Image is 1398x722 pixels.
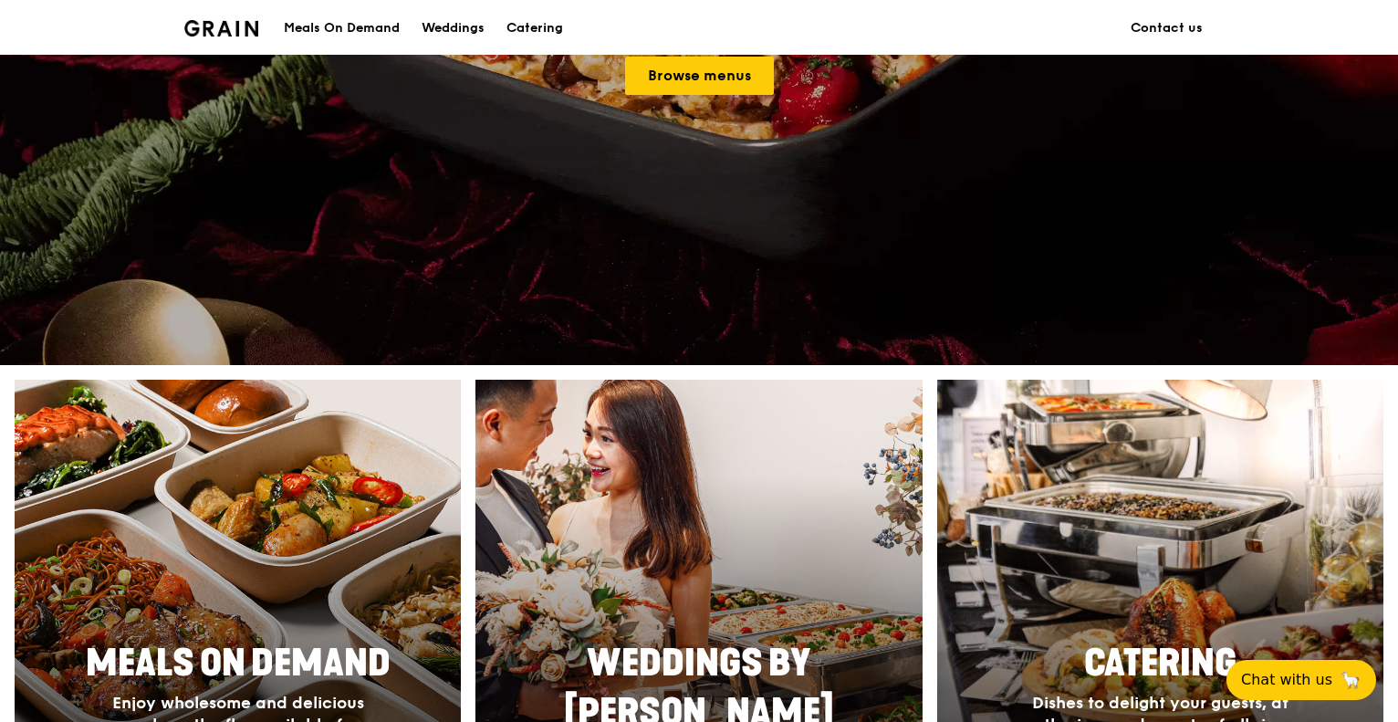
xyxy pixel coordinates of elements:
[1084,642,1236,685] span: Catering
[625,57,774,95] a: Browse menus
[1226,660,1376,700] button: Chat with us🦙
[506,1,563,56] div: Catering
[1241,669,1332,691] span: Chat with us
[284,1,400,56] div: Meals On Demand
[184,20,258,37] img: Grain
[411,1,496,56] a: Weddings
[86,642,391,685] span: Meals On Demand
[496,1,574,56] a: Catering
[422,1,485,56] div: Weddings
[1340,669,1361,691] span: 🦙
[1120,1,1214,56] a: Contact us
